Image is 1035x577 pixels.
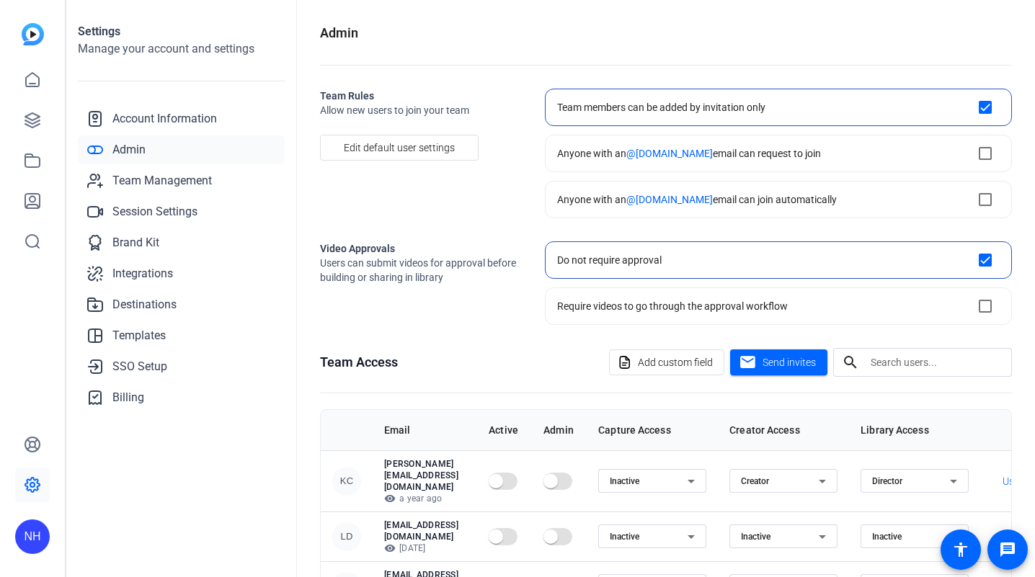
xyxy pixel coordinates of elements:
[320,256,522,285] span: Users can submit videos for approval before building or sharing in library
[609,349,724,375] button: Add custom field
[112,110,217,128] span: Account Information
[112,234,159,251] span: Brand Kit
[320,135,479,161] button: Edit default user settings
[626,194,713,205] span: @[DOMAIN_NAME]
[78,321,285,350] a: Templates
[112,296,177,313] span: Destinations
[871,354,1000,371] input: Search users...
[384,542,396,554] mat-icon: visibility
[78,104,285,133] a: Account Information
[557,192,837,207] div: Anyone with an email can join automatically
[638,349,713,376] span: Add custom field
[78,259,285,288] a: Integrations
[373,410,477,450] th: Email
[112,358,167,375] span: SSO Setup
[626,148,713,159] span: @[DOMAIN_NAME]
[384,458,466,493] p: [PERSON_NAME][EMAIL_ADDRESS][DOMAIN_NAME]
[872,476,902,486] span: Director
[78,23,285,40] h1: Settings
[344,134,455,161] span: Edit default user settings
[78,228,285,257] a: Brand Kit
[112,327,166,344] span: Templates
[872,532,902,542] span: Inactive
[532,410,587,450] th: Admin
[78,352,285,381] a: SSO Setup
[730,349,827,375] button: Send invites
[849,410,980,450] th: Library Access
[557,299,788,313] div: Require videos to go through the approval workflow
[739,354,757,372] mat-icon: mail
[15,519,50,554] div: NH
[320,23,358,43] h1: Admin
[320,89,522,103] h2: Team Rules
[112,265,173,282] span: Integrations
[112,389,144,406] span: Billing
[763,355,816,370] span: Send invites
[78,383,285,412] a: Billing
[320,103,522,117] span: Allow new users to join your team
[320,241,522,256] h2: Video Approvals
[477,410,532,450] th: Active
[320,352,398,372] h1: Team Access
[78,166,285,195] a: Team Management
[557,253,662,267] div: Do not require approval
[587,410,718,450] th: Capture Access
[610,532,639,542] span: Inactive
[112,141,146,158] span: Admin
[78,135,285,164] a: Admin
[718,410,849,450] th: Creator Access
[741,532,770,542] span: Inactive
[557,100,765,115] div: Team members can be added by invitation only
[610,476,639,486] span: Inactive
[78,290,285,319] a: Destinations
[78,40,285,58] h2: Manage your account and settings
[332,522,361,551] div: LD
[963,505,1018,560] iframe: Drift Widget Chat Controller
[112,172,212,189] span: Team Management
[741,476,769,486] span: Creator
[332,467,361,496] div: KC
[78,197,285,226] a: Session Settings
[384,542,466,554] p: [DATE]
[557,146,821,161] div: Anyone with an email can request to join
[384,519,466,542] p: [EMAIL_ADDRESS][DOMAIN_NAME]
[112,203,197,220] span: Session Settings
[384,493,466,504] p: a year ago
[952,541,969,558] mat-icon: accessibility
[22,23,44,45] img: blue-gradient.svg
[833,354,868,371] mat-icon: search
[384,493,396,504] mat-icon: visibility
